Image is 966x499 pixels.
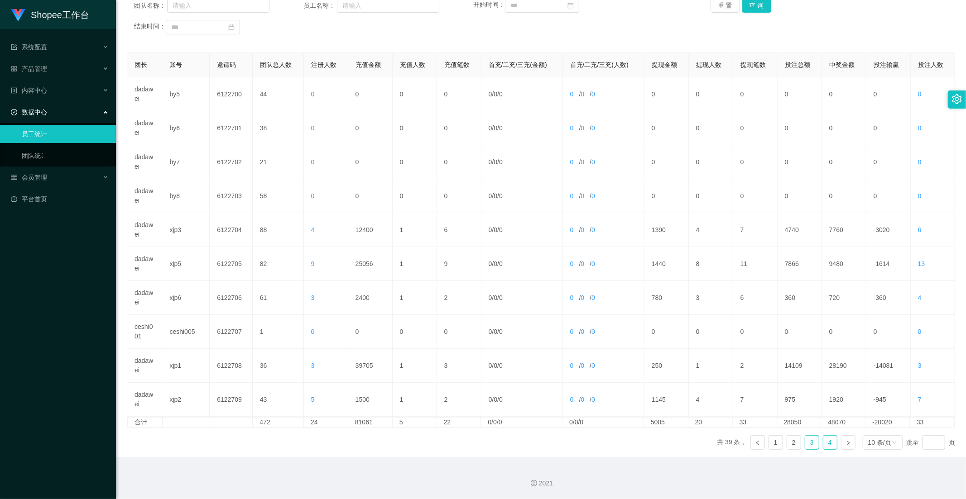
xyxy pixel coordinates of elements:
[591,90,595,98] span: 0
[134,23,166,30] span: 结束时间：
[563,349,644,383] td: / /
[127,145,162,179] td: dadawei
[494,90,497,98] span: 0
[689,383,733,417] td: 4
[689,213,733,247] td: 4
[210,383,253,417] td: 6122709
[11,43,47,51] span: 系统配置
[481,145,563,179] td: / /
[481,315,563,349] td: / /
[733,111,778,145] td: 0
[494,124,497,132] span: 0
[489,124,492,132] span: 0
[581,90,584,98] span: 0
[348,349,393,383] td: 39705
[591,124,595,132] span: 0
[481,111,563,145] td: / /
[311,328,315,335] span: 0
[253,145,304,179] td: 21
[217,61,236,68] span: 邀请码
[437,315,481,349] td: 0
[127,213,162,247] td: dadawei
[499,362,503,369] span: 0
[481,179,563,213] td: / /
[393,383,437,417] td: 1
[494,294,497,301] span: 0
[778,349,822,383] td: 14109
[696,61,721,68] span: 提现人数
[570,192,574,200] span: 0
[846,440,851,446] i: 图标: right
[822,315,866,349] td: 0
[499,158,503,166] span: 0
[481,349,563,383] td: / /
[11,174,47,181] span: 会员管理
[918,362,922,369] span: 3
[22,147,109,165] a: 团队统计
[689,349,733,383] td: 1
[489,61,547,68] span: 首充/二充/三充(金额)
[644,213,689,247] td: 1390
[356,61,381,68] span: 充值金额
[393,145,437,179] td: 0
[581,226,584,233] span: 0
[822,213,866,247] td: 7760
[563,145,644,179] td: / /
[822,349,866,383] td: 28190
[644,77,689,111] td: 0
[563,315,644,349] td: / /
[918,158,922,166] span: 0
[210,213,253,247] td: 6122704
[348,179,393,213] td: 0
[437,111,481,145] td: 0
[228,24,235,30] i: 图标: calendar
[805,436,819,449] a: 3
[210,247,253,281] td: 6122705
[689,111,733,145] td: 0
[733,247,778,281] td: 11
[162,213,210,247] td: xjp3
[348,145,393,179] td: 0
[348,247,393,281] td: 25056
[866,145,911,179] td: 0
[489,90,492,98] span: 0
[689,145,733,179] td: 0
[127,281,162,315] td: dadawei
[823,435,837,450] li: 4
[253,281,304,315] td: 61
[822,383,866,417] td: 1920
[778,383,822,417] td: 975
[437,418,481,427] td: 22
[688,418,733,427] td: 20
[822,281,866,315] td: 720
[11,87,17,94] i: 图标: profile
[162,349,210,383] td: xjp1
[489,158,492,166] span: 0
[481,383,563,417] td: / /
[494,396,497,403] span: 0
[348,383,393,417] td: 1500
[311,124,315,132] span: 0
[499,328,503,335] span: 0
[253,349,304,383] td: 36
[127,383,162,417] td: dadawei
[644,383,689,417] td: 1145
[778,281,822,315] td: 360
[489,226,492,233] span: 0
[127,77,162,111] td: dadawei
[499,90,503,98] span: 0
[210,179,253,213] td: 6122703
[866,213,911,247] td: -3020
[499,260,503,267] span: 0
[162,383,210,417] td: xjp2
[127,349,162,383] td: dadawei
[570,124,574,132] span: 0
[570,61,629,68] span: 首充/二充/三充(人数)
[437,349,481,383] td: 3
[127,247,162,281] td: dadawei
[733,349,778,383] td: 2
[210,315,253,349] td: 6122707
[652,61,677,68] span: 提现金额
[127,179,162,213] td: dadawei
